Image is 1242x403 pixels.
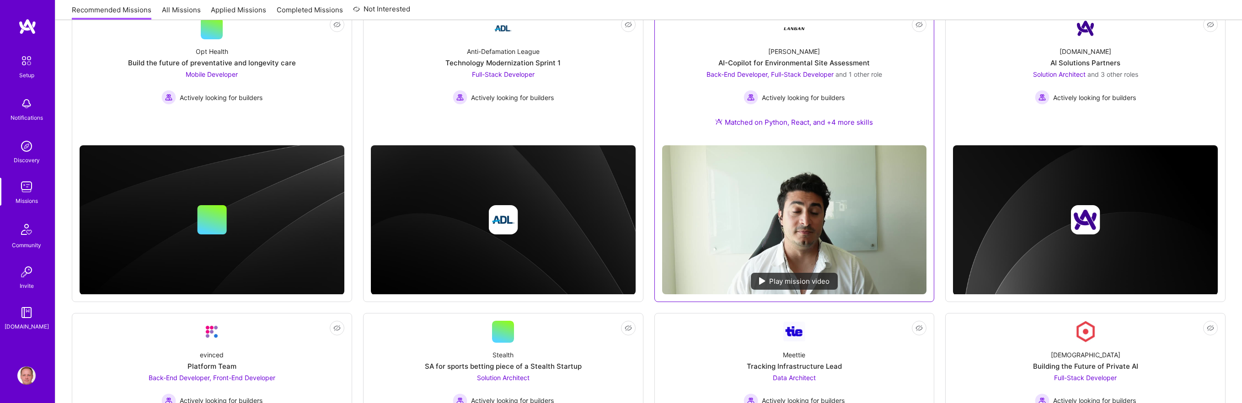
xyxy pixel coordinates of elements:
img: Company Logo [1075,17,1097,39]
a: Company Logo[DOMAIN_NAME]AI Solutions PartnersSolution Architect and 3 other rolesActively lookin... [953,17,1218,138]
i: icon EyeClosed [1207,21,1214,28]
img: guide book [17,303,36,322]
a: Company LogoAnti-Defamation LeagueTechnology Modernization Sprint 1Full-Stack Developer Actively ... [371,17,636,138]
div: Building the Future of Private AI [1033,361,1138,371]
img: Invite [17,263,36,281]
a: Company Logo[PERSON_NAME]AI-Copilot for Environmental Site AssessmentBack-End Developer, Full-Sta... [662,17,927,138]
img: logo [18,18,37,35]
div: SA for sports betting piece of a Stealth Startup [425,361,582,371]
div: AI-Copilot for Environmental Site Assessment [718,58,870,68]
img: setup [17,51,36,70]
div: [PERSON_NAME] [768,47,820,56]
span: Actively looking for builders [180,93,262,102]
img: Company logo [1071,205,1100,234]
img: No Mission [662,145,927,294]
div: Tracking Infrastructure Lead [747,361,842,371]
div: Missions [16,196,38,206]
span: Actively looking for builders [1053,93,1136,102]
img: Company Logo [783,322,805,341]
div: Community [12,240,41,250]
span: and 3 other roles [1087,70,1138,78]
div: AI Solutions Partners [1050,58,1120,68]
img: Actively looking for builders [1035,90,1049,105]
div: Opt Health [196,47,228,56]
div: [DOMAIN_NAME] [5,322,49,331]
img: bell [17,95,36,113]
span: Solution Architect [477,374,530,382]
img: Actively looking for builders [744,90,758,105]
span: and 1 other role [835,70,882,78]
span: Back-End Developer, Full-Stack Developer [707,70,834,78]
a: Recommended Missions [72,5,151,20]
div: Setup [19,70,34,80]
div: Anti-Defamation League [467,47,540,56]
img: cover [371,145,636,295]
div: [DEMOGRAPHIC_DATA] [1051,350,1120,360]
img: Company Logo [492,17,514,39]
i: icon EyeClosed [333,324,341,332]
a: Completed Missions [277,5,343,20]
div: Matched on Python, React, and +4 more skills [715,117,873,127]
img: Actively looking for builders [161,90,176,105]
img: Company logo [488,205,518,234]
i: icon EyeClosed [625,324,632,332]
img: User Avatar [17,366,36,385]
div: Platform Team [187,361,236,371]
div: Technology Modernization Sprint 1 [445,58,561,68]
span: Data Architect [773,374,816,382]
i: icon EyeClosed [1207,324,1214,332]
img: Company Logo [201,321,223,343]
div: [DOMAIN_NAME] [1060,47,1111,56]
div: Discovery [14,155,40,165]
i: icon EyeClosed [333,21,341,28]
i: icon EyeClosed [625,21,632,28]
span: Back-End Developer, Front-End Developer [149,374,275,382]
img: cover [953,145,1218,295]
i: icon EyeClosed [915,324,923,332]
a: Not Interested [353,4,410,20]
img: cover [80,145,344,295]
a: All Missions [162,5,201,20]
div: Invite [20,281,34,291]
img: Actively looking for builders [453,90,467,105]
img: Company Logo [783,17,805,39]
a: Opt HealthBuild the future of preventative and longevity careMobile Developer Actively looking fo... [80,17,344,138]
span: Full-Stack Developer [472,70,535,78]
span: Mobile Developer [186,70,238,78]
img: Ateam Purple Icon [715,118,723,125]
i: icon EyeClosed [915,21,923,28]
span: Actively looking for builders [762,93,845,102]
img: discovery [17,137,36,155]
div: Notifications [11,113,43,122]
a: User Avatar [15,366,38,385]
div: Build the future of preventative and longevity care [128,58,296,68]
img: play [759,277,766,285]
a: Applied Missions [211,5,266,20]
span: Actively looking for builders [471,93,554,102]
div: Play mission video [751,273,838,290]
span: Full-Stack Developer [1054,374,1117,382]
div: Stealth [493,350,514,360]
img: Community [16,218,37,240]
img: Company Logo [1075,321,1097,343]
img: teamwork [17,178,36,196]
div: evinced [200,350,224,360]
span: Solution Architect [1033,70,1086,78]
div: Meettie [783,350,805,360]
